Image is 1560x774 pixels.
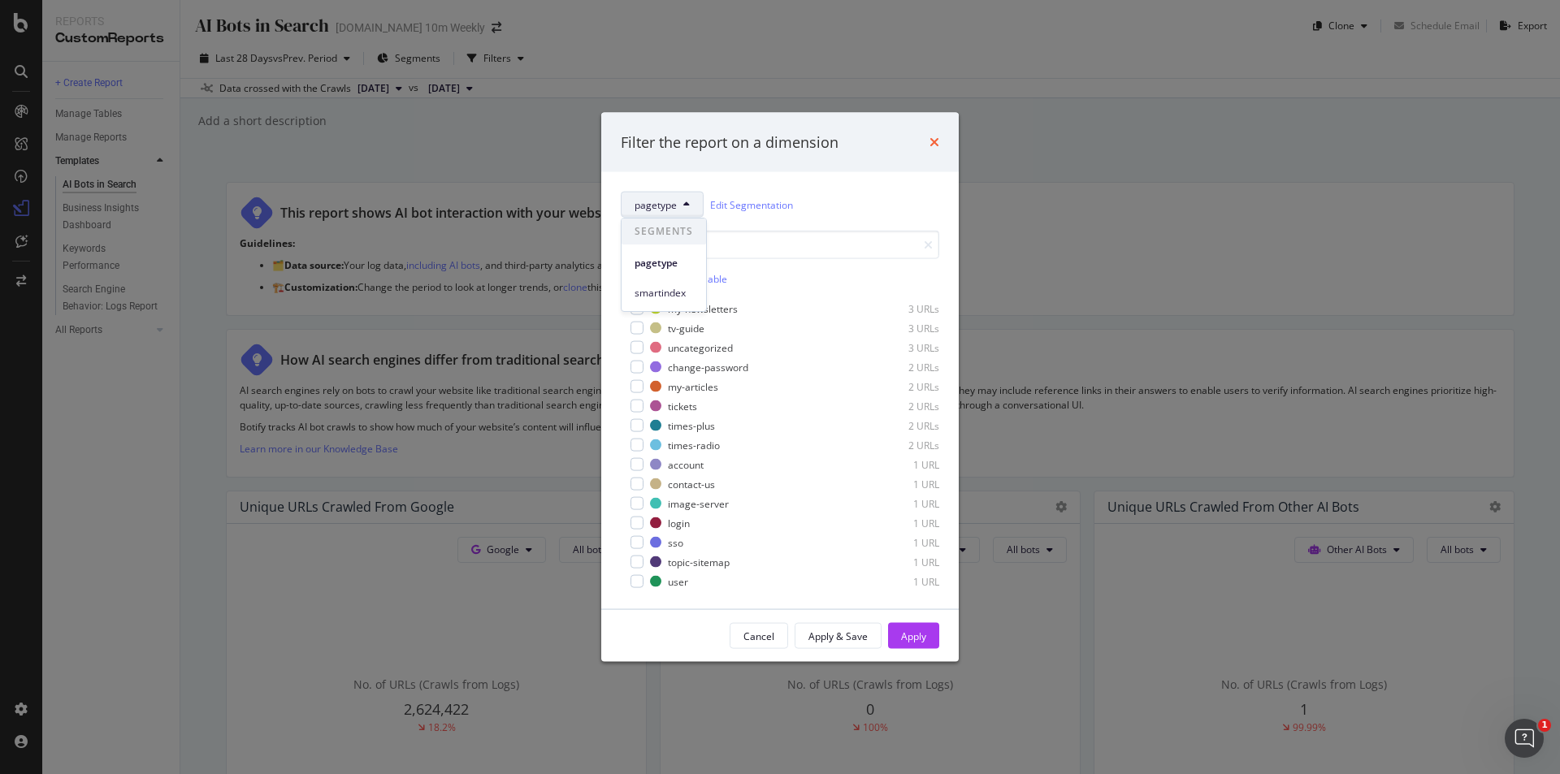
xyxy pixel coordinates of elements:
div: 1 URL [860,574,939,588]
iframe: Intercom live chat [1505,719,1544,758]
div: Cancel [743,629,774,642]
div: account [668,457,704,471]
div: times [929,132,939,153]
div: 1 URL [860,516,939,530]
span: smartindex [635,286,693,301]
div: login [668,516,690,530]
div: 1 URL [860,555,939,569]
div: 3 URLs [860,301,939,315]
div: contact-us [668,477,715,491]
div: 1 URL [860,477,939,491]
span: SEGMENTS [622,218,706,244]
input: Search [621,231,939,259]
div: tickets [668,399,697,413]
div: 2 URLs [860,399,939,413]
div: topic-sitemap [668,555,730,569]
div: 2 URLs [860,360,939,374]
div: times-radio [668,438,720,452]
div: image-server [668,496,729,510]
div: 3 URLs [860,321,939,335]
button: pagetype [621,192,704,218]
div: my-articles [668,379,718,393]
span: pagetype [635,256,693,270]
div: Apply & Save [808,629,868,642]
div: 1 URL [860,535,939,549]
div: 2 URLs [860,438,939,452]
button: Cancel [730,623,788,649]
div: Apply [901,629,926,642]
span: pagetype [635,197,677,211]
div: 3 URLs [860,340,939,354]
div: sso [668,535,683,549]
div: uncategorized [668,340,733,354]
div: 2 URLs [860,418,939,432]
div: Filter the report on a dimension [621,132,838,153]
div: tv-guide [668,321,704,335]
button: Apply [888,623,939,649]
div: Select all data available [621,272,939,286]
div: times-plus [668,418,715,432]
div: 1 URL [860,496,939,510]
button: Apply & Save [795,623,882,649]
a: Edit Segmentation [710,196,793,213]
div: modal [601,112,959,662]
div: user [668,574,688,588]
div: change-password [668,360,748,374]
div: 1 URL [860,457,939,471]
div: 2 URLs [860,379,939,393]
span: 1 [1538,719,1551,732]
